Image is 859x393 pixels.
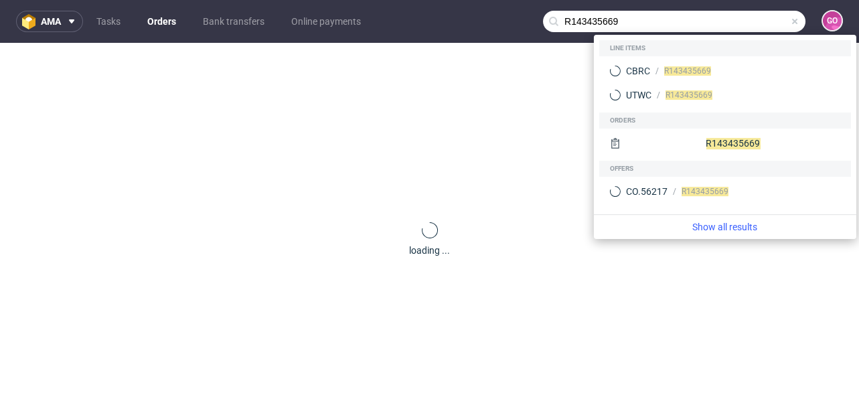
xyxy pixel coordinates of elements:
div: Orders [599,112,851,129]
figcaption: GO [823,11,842,30]
img: logo [22,14,41,29]
button: ama [16,11,83,32]
a: Tasks [88,11,129,32]
a: Bank transfers [195,11,272,32]
div: Line items [599,40,851,56]
span: R143435669 [682,187,728,196]
div: CO.56217 [626,185,668,198]
div: UTWC [626,88,651,102]
div: Offers [599,161,851,177]
span: ama [41,17,61,26]
span: R143435669 [706,138,760,149]
span: R143435669 [666,90,712,100]
span: R143435669 [664,66,711,76]
a: Online payments [283,11,369,32]
a: Show all results [599,220,851,234]
div: CBRC [626,64,650,78]
a: Orders [139,11,184,32]
div: loading ... [409,244,450,257]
